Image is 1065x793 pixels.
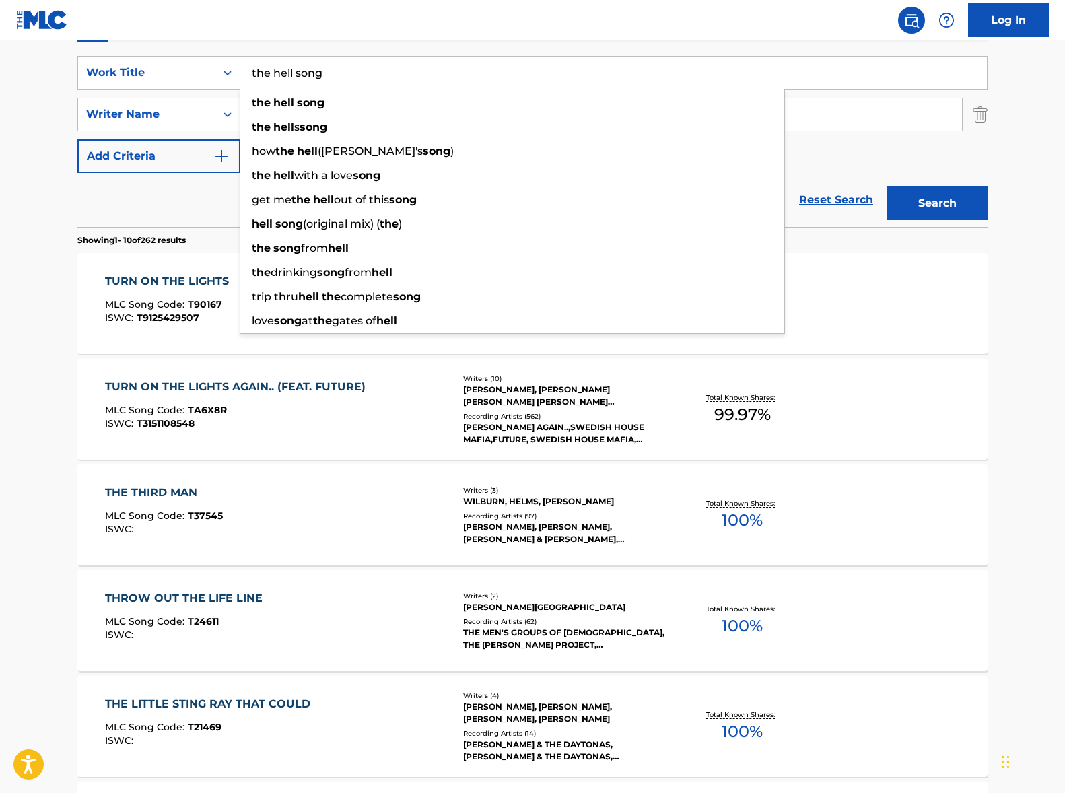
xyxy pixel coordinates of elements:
[77,464,988,565] a: THE THIRD MANMLC Song Code:T37545ISWC:Writers (3)WILBURN, HELMS, [PERSON_NAME]Recording Artists (...
[317,266,345,279] strong: song
[332,314,376,327] span: gates of
[252,193,291,206] span: get me
[887,186,988,220] button: Search
[105,696,317,712] div: THE LITTLE STING RAY THAT COULD
[334,193,389,206] span: out of this
[706,710,778,720] p: Total Known Shares:
[706,392,778,403] p: Total Known Shares:
[188,404,227,416] span: TA6X8R
[105,312,137,324] span: ISWC :
[463,728,666,738] div: Recording Artists ( 14 )
[252,314,274,327] span: love
[105,298,188,310] span: MLC Song Code :
[273,242,301,254] strong: song
[105,590,269,607] div: THROW OUT THE LIFE LINE
[423,145,450,158] strong: song
[463,691,666,701] div: Writers ( 4 )
[105,510,188,522] span: MLC Song Code :
[188,510,223,522] span: T37545
[1002,742,1010,782] div: Drag
[86,106,207,123] div: Writer Name
[463,591,666,601] div: Writers ( 2 )
[86,65,207,81] div: Work Title
[303,217,380,230] span: (original mix) (
[77,359,988,460] a: TURN ON THE LIGHTS AGAIN.. (FEAT. FUTURE)MLC Song Code:TA6X8RISWC:T3151108548Writers (10)[PERSON_...
[188,615,219,627] span: T24611
[77,234,186,246] p: Showing 1 - 10 of 262 results
[463,411,666,421] div: Recording Artists ( 562 )
[393,290,421,303] strong: song
[105,485,223,501] div: THE THIRD MAN
[706,498,778,508] p: Total Known Shares:
[301,242,328,254] span: from
[291,193,310,206] strong: the
[275,145,294,158] strong: the
[275,217,303,230] strong: song
[294,169,353,182] span: with a love
[322,290,341,303] strong: the
[274,314,302,327] strong: song
[77,570,988,671] a: THROW OUT THE LIFE LINEMLC Song Code:T24611ISWC:Writers (2)[PERSON_NAME][GEOGRAPHIC_DATA]Recordin...
[77,56,988,227] form: Search Form
[313,193,334,206] strong: hell
[252,120,271,133] strong: the
[252,217,273,230] strong: hell
[898,7,925,34] a: Public Search
[933,7,960,34] div: Help
[273,120,294,133] strong: hell
[463,617,666,627] div: Recording Artists ( 62 )
[389,193,417,206] strong: song
[105,523,137,535] span: ISWC :
[973,98,988,131] img: Delete Criterion
[16,10,68,30] img: MLC Logo
[463,627,666,651] div: THE MEN'S GROUPS OF [DEMOGRAPHIC_DATA], THE [PERSON_NAME] PROJECT, [PERSON_NAME], [PERSON_NAME], ...
[105,404,188,416] span: MLC Song Code :
[273,169,294,182] strong: hell
[328,242,349,254] strong: hell
[105,273,236,289] div: TURN ON THE LIGHTS
[77,139,240,173] button: Add Criteria
[463,701,666,725] div: [PERSON_NAME], [PERSON_NAME], [PERSON_NAME], [PERSON_NAME]
[463,384,666,408] div: [PERSON_NAME], [PERSON_NAME] [PERSON_NAME] [PERSON_NAME] [PERSON_NAME], NAYVADIUS [PERSON_NAME] [...
[252,96,271,109] strong: the
[463,738,666,763] div: [PERSON_NAME] & THE DAYTONAS, [PERSON_NAME] & THE DAYTONAS, [PERSON_NAME] & THE DAYTONAS, [PERSON...
[372,266,392,279] strong: hell
[463,421,666,446] div: [PERSON_NAME] AGAIN..,SWEDISH HOUSE MAFIA,FUTURE, SWEDISH HOUSE MAFIA, [PERSON_NAME] AGAIN.., [PE...
[463,511,666,521] div: Recording Artists ( 97 )
[341,290,393,303] span: complete
[998,728,1065,793] iframe: Chat Widget
[353,169,380,182] strong: song
[273,96,294,109] strong: hell
[298,290,319,303] strong: hell
[188,298,222,310] span: T90167
[137,417,195,429] span: T3151108548
[463,521,666,545] div: [PERSON_NAME], [PERSON_NAME], [PERSON_NAME] & [PERSON_NAME], [PERSON_NAME], [PERSON_NAME]
[105,417,137,429] span: ISWC :
[399,217,402,230] span: )
[252,290,298,303] span: trip thru
[77,253,988,354] a: TURN ON THE LIGHTSMLC Song Code:T90167ISWC:T9125429507Writers (2)[PERSON_NAME] [PERSON_NAME] [PER...
[271,266,317,279] span: drinking
[463,601,666,613] div: [PERSON_NAME][GEOGRAPHIC_DATA]
[968,3,1049,37] a: Log In
[722,508,763,532] span: 100 %
[252,169,271,182] strong: the
[345,266,372,279] span: from
[706,604,778,614] p: Total Known Shares:
[463,495,666,508] div: WILBURN, HELMS, [PERSON_NAME]
[722,720,763,744] span: 100 %
[463,485,666,495] div: Writers ( 3 )
[722,614,763,638] span: 100 %
[294,120,300,133] span: s
[302,314,313,327] span: at
[188,721,221,733] span: T21469
[380,217,399,230] strong: the
[300,120,327,133] strong: song
[105,721,188,733] span: MLC Song Code :
[903,12,920,28] img: search
[105,379,372,395] div: TURN ON THE LIGHTS AGAIN.. (FEAT. FUTURE)
[318,145,423,158] span: ([PERSON_NAME]'s
[376,314,397,327] strong: hell
[252,266,271,279] strong: the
